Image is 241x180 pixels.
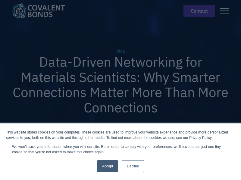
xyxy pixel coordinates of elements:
a: Decline [122,160,144,172]
div: This website stores cookies on your computer. These cookies are used to improve your website expe... [6,130,235,140]
h1: Data-Driven Networking for Materials Scientists: Why Smarter Connections Matter More Than More Co... [12,54,229,115]
a: home [12,3,70,18]
p: We won't track your information when you visit our site. But in order to comply with your prefere... [12,144,229,155]
div: Blog [12,48,229,54]
div: | [114,122,116,129]
a: Accept [97,160,118,172]
img: Covalent Bonds White / Teal Logo [12,3,65,18]
a: contact [183,5,215,17]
